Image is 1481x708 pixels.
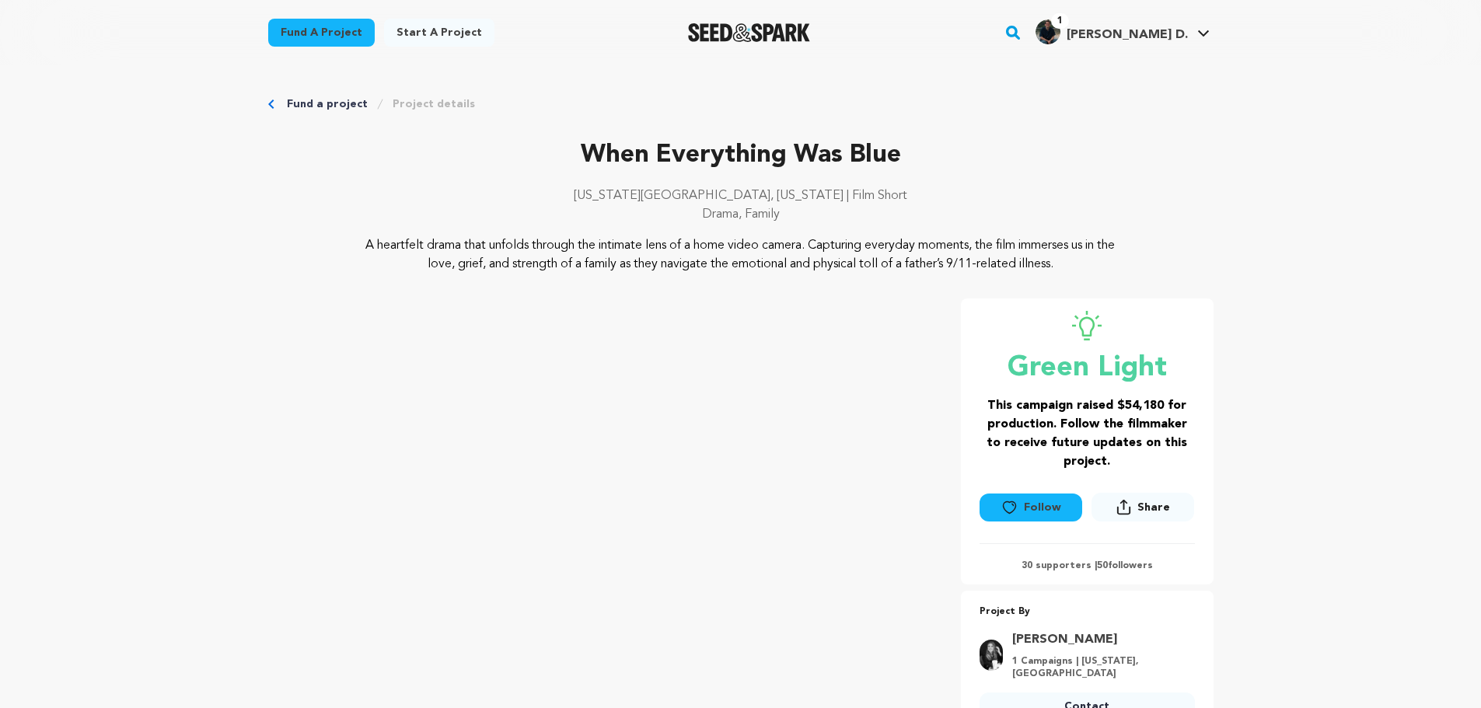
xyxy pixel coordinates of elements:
[393,96,475,112] a: Project details
[688,23,810,42] a: Seed&Spark Homepage
[1036,19,1188,44] div: Andrew Ducky D.'s Profile
[1092,493,1194,521] button: Share
[980,396,1195,471] h3: This campaign raised $54,180 for production. Follow the filmmaker to receive future updates on th...
[1012,655,1186,680] p: 1 Campaigns | [US_STATE], [GEOGRAPHIC_DATA]
[362,236,1119,274] p: A heartfelt drama that unfolds through the intimate lens of a home video camera. Capturing everyd...
[268,137,1214,174] p: When Everything Was Blue
[688,23,810,42] img: Seed&Spark Logo Dark Mode
[1137,500,1170,515] span: Share
[1012,630,1186,649] a: Goto Christina Chironna profile
[287,96,368,112] a: Fund a project
[980,494,1082,521] button: Follow
[1036,19,1060,44] img: 98894cf1c7d78c34.png
[980,640,1003,671] img: f2cc0c9baa53e775.jpg
[1097,561,1108,570] span: 50
[1051,13,1069,29] span: 1
[268,187,1214,205] p: [US_STATE][GEOGRAPHIC_DATA], [US_STATE] | Film Short
[980,560,1195,572] p: 30 supporters | followers
[268,205,1214,224] p: Drama, Family
[268,19,375,47] a: Fund a project
[980,353,1195,384] p: Green Light
[1032,16,1213,44] a: Andrew Ducky D.'s Profile
[1032,16,1213,49] span: Andrew Ducky D.'s Profile
[1067,29,1188,41] span: [PERSON_NAME] D.
[1092,493,1194,528] span: Share
[268,96,1214,112] div: Breadcrumb
[384,19,494,47] a: Start a project
[980,603,1195,621] p: Project By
